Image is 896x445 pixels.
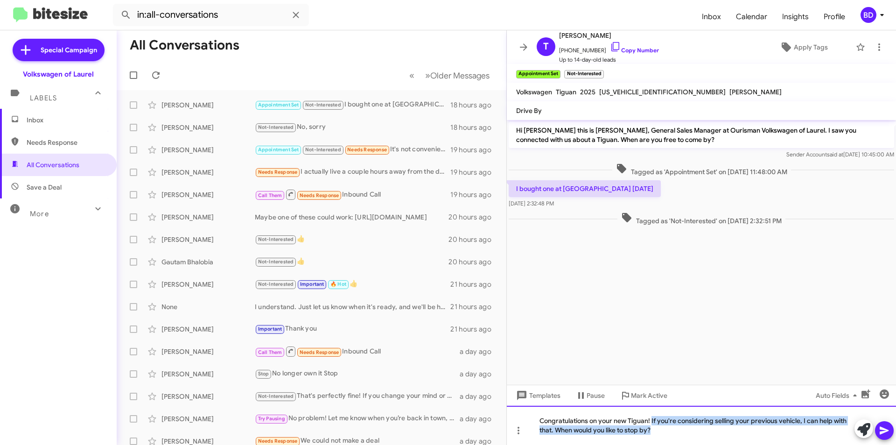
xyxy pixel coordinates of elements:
[728,3,775,30] span: Calendar
[516,88,552,96] span: Volkswagen
[255,279,450,290] div: 👍
[113,4,309,26] input: Search
[450,302,499,311] div: 21 hours ago
[448,235,499,244] div: 20 hours ago
[258,393,294,399] span: Not-Interested
[300,192,339,198] span: Needs Response
[450,325,499,334] div: 21 hours ago
[255,234,448,245] div: 👍
[729,88,782,96] span: [PERSON_NAME]
[556,88,576,96] span: Tiguan
[161,257,255,267] div: Gautam Bhalobia
[509,122,894,148] p: Hi [PERSON_NAME] this is [PERSON_NAME], General Sales Manager at Ourisman Volkswagen of Laurel. I...
[330,281,346,287] span: 🔥 Hot
[514,387,560,404] span: Templates
[568,387,612,404] button: Pause
[631,387,667,404] span: Mark Active
[161,414,255,424] div: [PERSON_NAME]
[420,66,495,85] button: Next
[27,183,62,192] span: Save a Deal
[808,387,868,404] button: Auto Fields
[450,145,499,155] div: 19 hours ago
[460,392,499,401] div: a day ago
[450,190,499,199] div: 19 hours ago
[255,346,460,357] div: Inbound Call
[507,406,896,445] div: Congratulations on your new Tiguan! If you're considering selling your previous vehicle, I can he...
[300,281,324,287] span: Important
[255,391,460,402] div: That's perfectly fine! If you change your mind or want to explore options for selling your vehicl...
[258,169,298,175] span: Needs Response
[559,30,659,41] span: [PERSON_NAME]
[130,38,239,53] h1: All Conversations
[258,416,285,422] span: Try Pausing
[404,66,420,85] button: Previous
[347,147,387,153] span: Needs Response
[460,347,499,356] div: a day ago
[258,124,294,130] span: Not-Interested
[161,325,255,334] div: [PERSON_NAME]
[610,47,659,54] a: Copy Number
[161,123,255,132] div: [PERSON_NAME]
[543,39,549,54] span: T
[30,210,49,218] span: More
[509,180,661,197] p: I bought one at [GEOGRAPHIC_DATA] [DATE]
[258,349,282,355] span: Call Them
[23,70,94,79] div: Volkswagen of Laurel
[450,100,499,110] div: 18 hours ago
[161,168,255,177] div: [PERSON_NAME]
[161,347,255,356] div: [PERSON_NAME]
[255,144,450,155] div: It's not convenient for me to drive all that way just to negotiate a price. As I mentioned the ca...
[853,7,886,23] button: BD
[599,88,726,96] span: [US_VEHICLE_IDENTIFICATION_NUMBER]
[448,257,499,267] div: 20 hours ago
[161,369,255,379] div: [PERSON_NAME]
[305,102,341,108] span: Not-Interested
[612,163,791,177] span: Tagged as 'Appointment Set' on [DATE] 11:48:00 AM
[816,3,853,30] a: Profile
[161,392,255,401] div: [PERSON_NAME]
[460,414,499,424] div: a day ago
[161,145,255,155] div: [PERSON_NAME]
[617,212,785,226] span: Tagged as 'Not-Interested' on [DATE] 2:32:51 PM
[861,7,876,23] div: BD
[507,387,568,404] button: Templates
[258,236,294,242] span: Not-Interested
[694,3,728,30] a: Inbox
[460,369,499,379] div: a day ago
[27,115,106,125] span: Inbox
[450,168,499,177] div: 19 hours ago
[161,235,255,244] div: [PERSON_NAME]
[27,160,79,170] span: All Conversations
[30,94,57,102] span: Labels
[425,70,430,81] span: »
[161,280,255,289] div: [PERSON_NAME]
[41,45,97,55] span: Special Campaign
[816,387,861,404] span: Auto Fields
[612,387,675,404] button: Mark Active
[258,438,298,444] span: Needs Response
[300,349,339,355] span: Needs Response
[255,302,450,311] div: I understand. Just let us know when it's ready, and we'll be happy to schedule your VIP appraisal!
[161,100,255,110] div: [PERSON_NAME]
[448,212,499,222] div: 20 hours ago
[509,200,554,207] span: [DATE] 2:32:48 PM
[258,192,282,198] span: Call Them
[516,70,560,78] small: Appointment Set
[775,3,816,30] a: Insights
[255,167,450,177] div: I actually live a couple hours away from the dealership. I can tell you it has 41000 miles on it....
[559,55,659,64] span: Up to 14-day-old leads
[255,122,450,133] div: No, sorry
[305,147,341,153] span: Not-Interested
[794,39,828,56] span: Apply Tags
[516,106,542,115] span: Drive By
[13,39,105,61] a: Special Campaign
[564,70,603,78] small: Not-Interested
[827,151,843,158] span: said at
[258,259,294,265] span: Not-Interested
[255,368,460,379] div: No longer own it Stop
[258,147,299,153] span: Appointment Set
[258,281,294,287] span: Not-Interested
